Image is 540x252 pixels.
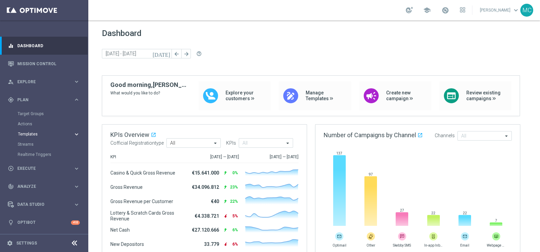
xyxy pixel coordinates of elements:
[512,6,520,14] span: keyboard_arrow_down
[479,5,520,15] a: [PERSON_NAME]keyboard_arrow_down
[73,96,80,103] i: keyboard_arrow_right
[17,166,73,170] span: Execute
[7,240,13,246] i: settings
[8,79,14,85] i: person_search
[16,241,37,245] a: Settings
[7,61,80,67] button: Mission Control
[18,109,88,119] div: Target Groups
[73,183,80,190] i: keyboard_arrow_right
[8,55,80,73] div: Mission Control
[71,220,80,225] div: +10
[8,219,14,226] i: lightbulb
[18,132,67,136] span: Templates
[8,165,14,172] i: play_circle_outline
[18,142,71,147] a: Streams
[73,165,80,172] i: keyboard_arrow_right
[8,201,73,208] div: Data Studio
[7,166,80,171] button: play_circle_outline Execute keyboard_arrow_right
[423,6,431,14] span: school
[17,202,73,206] span: Data Studio
[8,97,73,103] div: Plan
[8,97,14,103] i: gps_fixed
[8,43,14,49] i: equalizer
[7,184,80,189] button: track_changes Analyze keyboard_arrow_right
[7,79,80,85] button: person_search Explore keyboard_arrow_right
[8,165,73,172] div: Execute
[18,139,88,149] div: Streams
[17,214,71,232] a: Optibot
[7,43,80,49] button: equalizer Dashboard
[18,121,71,127] a: Actions
[17,98,73,102] span: Plan
[18,149,88,160] div: Realtime Triggers
[520,4,533,17] div: MC
[17,55,80,73] a: Mission Control
[18,111,71,116] a: Target Groups
[17,184,73,188] span: Analyze
[17,37,80,55] a: Dashboard
[18,119,88,129] div: Actions
[8,183,14,190] i: track_changes
[18,152,71,157] a: Realtime Triggers
[7,97,80,103] button: gps_fixed Plan keyboard_arrow_right
[8,214,80,232] div: Optibot
[7,202,80,207] button: Data Studio keyboard_arrow_right
[17,80,73,84] span: Explore
[18,129,88,139] div: Templates
[18,131,80,137] button: Templates keyboard_arrow_right
[18,132,73,136] div: Templates
[73,78,80,85] i: keyboard_arrow_right
[8,79,73,85] div: Explore
[7,220,80,225] button: lightbulb Optibot +10
[8,37,80,55] div: Dashboard
[8,183,73,190] div: Analyze
[73,201,80,208] i: keyboard_arrow_right
[73,131,80,138] i: keyboard_arrow_right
